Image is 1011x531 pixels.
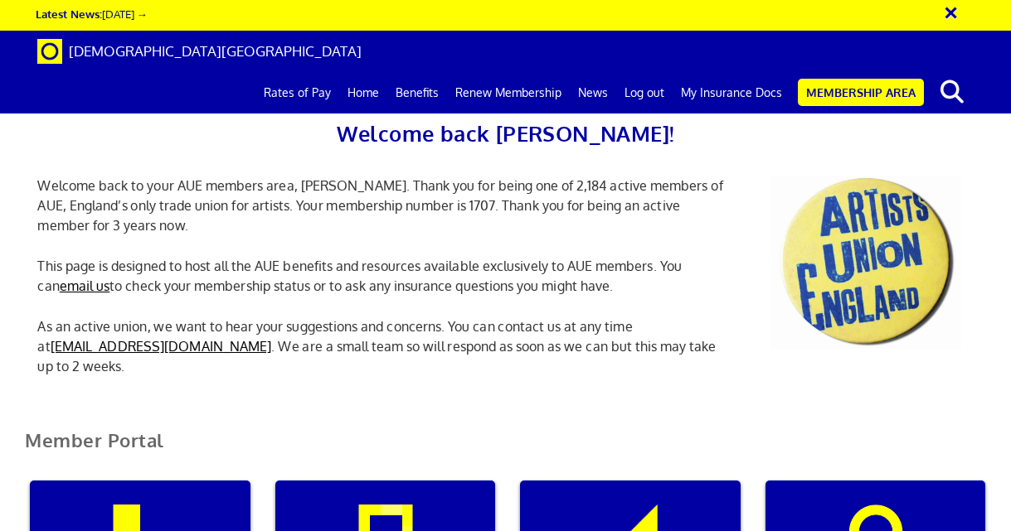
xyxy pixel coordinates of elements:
a: Benefits [387,72,447,113]
a: Home [339,72,387,113]
a: Renew Membership [447,72,570,113]
a: [EMAIL_ADDRESS][DOMAIN_NAME] [51,338,272,355]
strong: Latest News: [36,7,102,21]
a: Brand [DEMOGRAPHIC_DATA][GEOGRAPHIC_DATA] [25,31,374,72]
a: Membership Area [798,79,924,106]
h2: Member Portal [12,430,998,471]
h2: Welcome back [PERSON_NAME]! [25,116,985,151]
a: Latest News:[DATE] → [36,7,148,21]
span: [DEMOGRAPHIC_DATA][GEOGRAPHIC_DATA] [69,42,362,60]
p: As an active union, we want to hear your suggestions and concerns. You can contact us at any time... [25,316,746,376]
p: This page is designed to host all the AUE benefits and resources available exclusively to AUE mem... [25,256,746,296]
a: email us [60,278,110,294]
p: Welcome back to your AUE members area, [PERSON_NAME]. Thank you for being one of 2,184 active mem... [25,176,746,235]
a: Log out [616,72,673,113]
a: Rates of Pay [255,72,339,113]
a: News [570,72,616,113]
button: search [927,75,978,109]
a: My Insurance Docs [673,72,790,113]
